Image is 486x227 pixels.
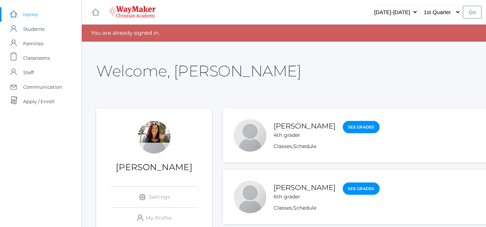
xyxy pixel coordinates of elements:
[23,80,62,94] span: Communication
[234,181,266,213] div: Cole Pecor
[274,204,380,212] div: ,
[23,7,38,22] span: Home
[274,143,380,150] div: ,
[109,6,156,18] img: 4_waymaker-logo-stack-white.png
[23,22,45,36] span: Students
[343,182,380,195] a: See Grades
[274,143,292,150] a: Classes
[274,205,292,211] a: Classes
[23,36,43,51] span: Families
[274,131,335,139] div: 4th grader
[274,193,335,201] div: 6th grader
[96,63,301,79] h2: Welcome, [PERSON_NAME]
[274,122,335,130] a: [PERSON_NAME]
[274,183,335,192] a: [PERSON_NAME]
[23,51,50,65] span: Classrooms
[293,205,316,211] a: Schedule
[463,6,482,18] input: Go
[23,94,55,109] span: Apply / Enroll
[138,121,170,154] div: Gina Pecor
[96,163,212,172] h1: [PERSON_NAME]
[111,187,198,207] a: Settings
[234,119,266,152] div: Tallon Pecor
[343,121,380,134] a: See Grades
[293,143,316,150] a: Schedule
[82,25,486,42] div: You are already signed in.
[23,65,34,80] span: Staff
